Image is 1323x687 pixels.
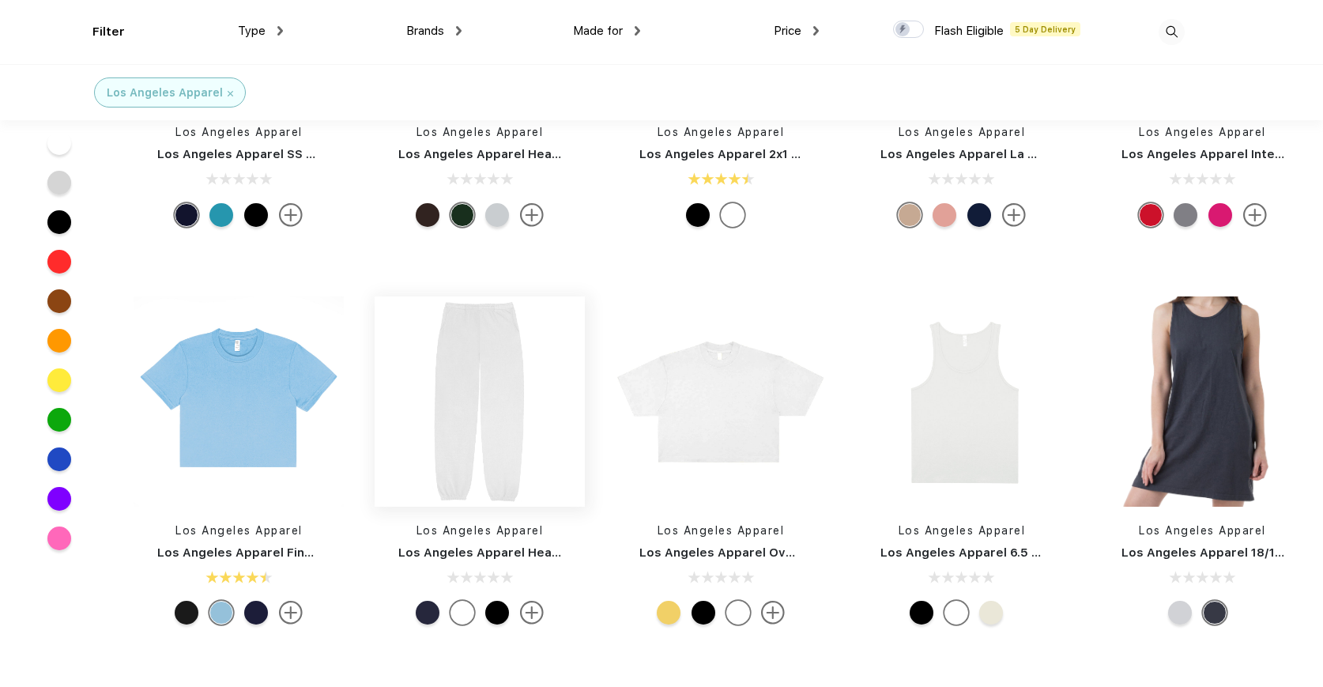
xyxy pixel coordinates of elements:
div: White [944,601,968,625]
a: Los Angeles Apparel [175,524,303,537]
a: Los Angeles Apparel Heavy Jersey Garment Dye Gym Shorts [398,147,771,161]
div: Spectra Yellow [657,601,680,625]
div: Black [244,203,268,227]
img: func=resize&h=266 [134,296,344,507]
img: more.svg [279,601,303,625]
span: Made for [573,24,623,38]
a: Los Angeles Apparel Fine Jersey S/S Crop Tee [157,545,441,560]
div: Dark Teal [209,203,233,227]
img: dropdown.png [277,26,283,36]
div: Navy [967,203,991,227]
div: Hazelnut [898,203,922,227]
div: Los Angeles Apparel [107,85,223,101]
img: more.svg [761,601,785,625]
a: Los Angeles Apparel [899,524,1026,537]
div: White [726,601,750,625]
a: Los Angeles Apparel [416,524,544,537]
img: more.svg [520,601,544,625]
a: Los Angeles Apparel SS Grmnt Dye Crew Neck 6.5oz [157,147,476,161]
div: Navy [416,601,439,625]
div: Navy [175,203,198,227]
div: Black [692,601,715,625]
div: Off White [979,601,1003,625]
span: Flash Eligible [934,24,1004,38]
div: Baby Blue [209,601,233,625]
div: Fuchsia [1208,203,1232,227]
a: Los Angeles Apparel [658,524,785,537]
img: func=resize&h=266 [375,296,585,507]
img: more.svg [1243,203,1267,227]
img: func=resize&h=266 [616,296,826,507]
span: Type [238,24,266,38]
img: dropdown.png [635,26,640,36]
img: more.svg [279,203,303,227]
a: Los Angeles Apparel [658,126,785,138]
a: Los Angeles Apparel [175,126,303,138]
a: Los Angeles Apparel [1139,524,1266,537]
div: Red [1139,203,1163,227]
img: more.svg [1002,203,1026,227]
img: dropdown.png [456,26,462,36]
a: Los Angeles Apparel [1139,126,1266,138]
a: Los Angeles Apparel 2x1 Rib Crop Tank [639,147,875,161]
div: Ivy [450,203,474,227]
div: Black [175,601,198,625]
div: Black [910,601,933,625]
div: White [450,601,474,625]
a: Los Angeles Apparel Oversized Crop Tee [639,545,891,560]
img: desktop_search.svg [1159,19,1185,45]
a: Los Angeles Apparel La Apparel Tube Top [880,147,1135,161]
div: Chocolate [416,203,439,227]
span: Price [774,24,801,38]
img: dropdown.png [813,26,819,36]
div: Off White [485,203,509,227]
a: Los Angeles Apparel [416,126,544,138]
div: Heather Grey [1174,203,1197,227]
div: Off Black [1203,601,1227,625]
img: func=resize&h=266 [1098,296,1308,507]
div: White [721,203,744,227]
img: more.svg [520,203,544,227]
div: White [1168,601,1192,625]
a: Los Angeles Apparel 6.5 Oz GD Basic Mens Tank [880,545,1171,560]
span: Brands [406,24,444,38]
div: Filter [92,23,125,41]
div: Navy [244,601,268,625]
img: filter_cancel.svg [228,91,233,96]
img: func=resize&h=266 [857,296,1067,507]
div: Black [686,203,710,227]
div: Peach Beach [933,203,956,227]
a: Los Angeles Apparel [899,126,1026,138]
a: Los Angeles Apparel Heavy Fleece Sweatpant 14oz [398,545,710,560]
div: Black [485,601,509,625]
